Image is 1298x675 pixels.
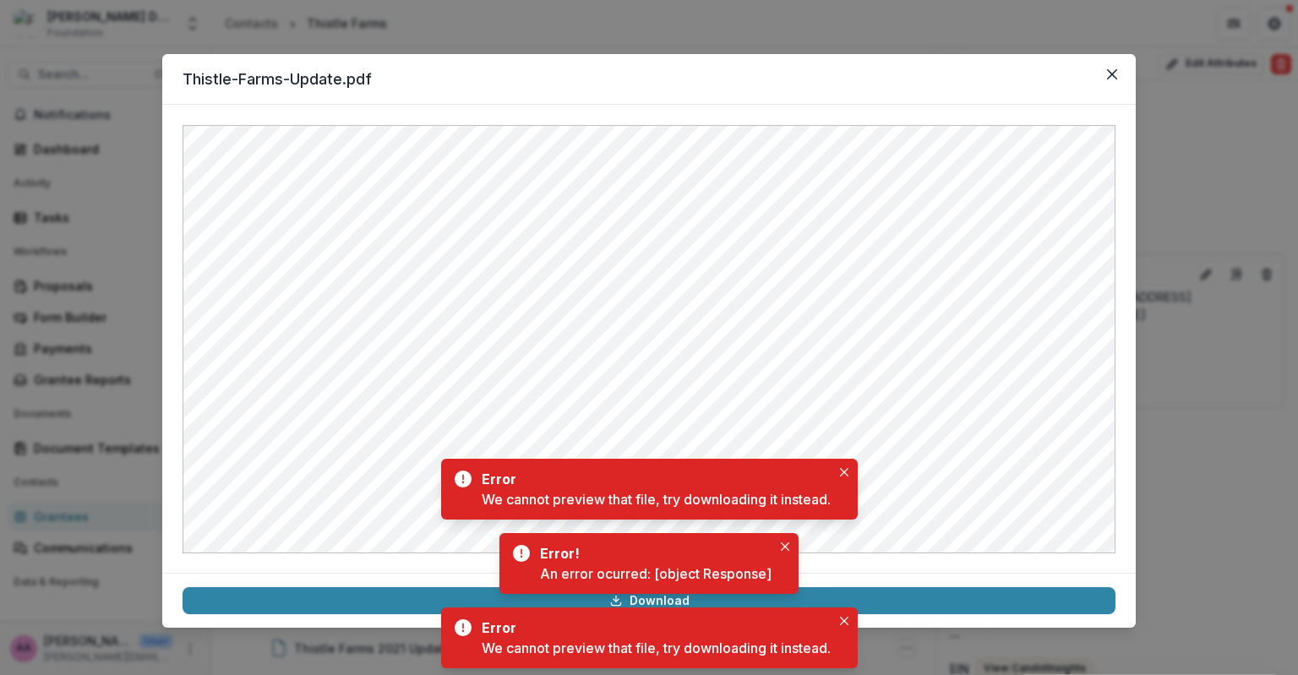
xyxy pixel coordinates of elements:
[482,638,831,658] div: We cannot preview that file, try downloading it instead.
[482,489,831,509] div: We cannot preview that file, try downloading it instead.
[1099,61,1126,88] button: Close
[183,587,1115,614] a: Download
[834,611,854,631] button: Close
[482,618,824,638] div: Error
[540,563,772,584] div: An error ocurred: [object Response]
[775,536,795,557] button: Close
[162,54,1136,105] header: Thistle-Farms-Update.pdf
[482,469,824,489] div: Error
[834,462,854,482] button: Close
[540,543,765,563] div: Error!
